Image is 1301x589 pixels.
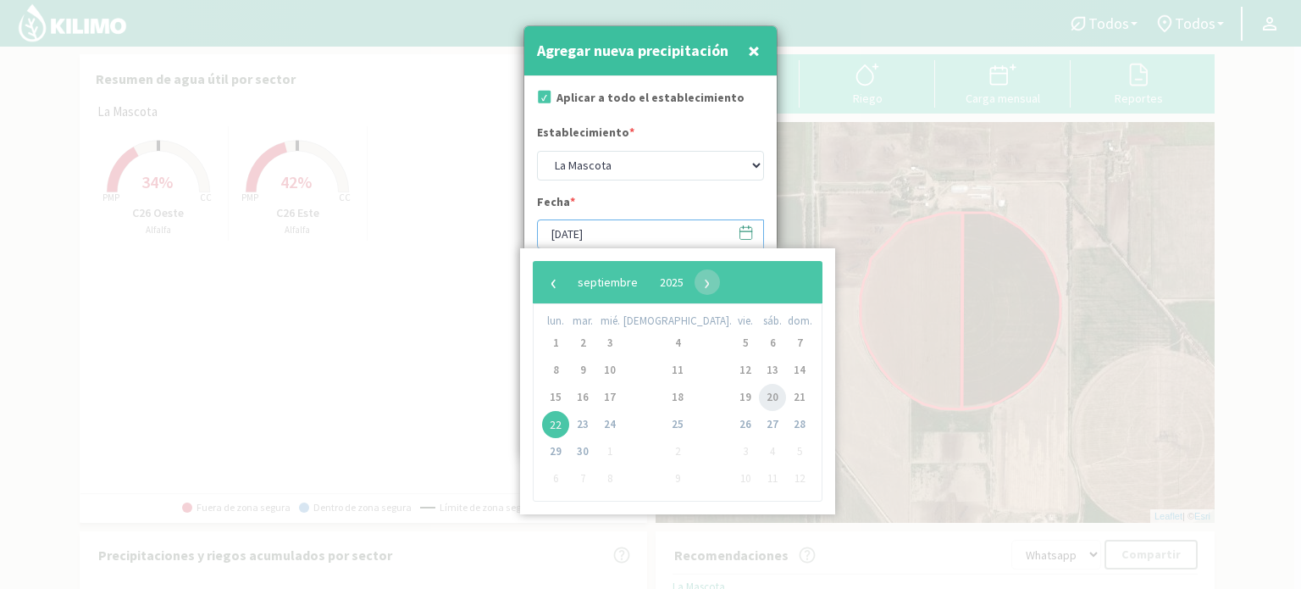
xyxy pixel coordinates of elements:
span: 8 [596,465,623,492]
span: 16 [569,384,596,411]
span: 2 [569,330,596,357]
span: 14 [786,357,813,384]
label: Establecimiento [537,124,634,146]
span: › [695,269,720,295]
span: 1 [596,438,623,465]
span: 15 [542,384,569,411]
span: 29 [542,438,569,465]
span: 25 [664,411,691,438]
span: 19 [732,384,759,411]
span: 22 [542,411,569,438]
span: septiembre [578,275,638,290]
th: weekday [786,313,813,330]
span: 7 [786,330,813,357]
span: 28 [786,411,813,438]
span: 9 [664,465,691,492]
span: 9 [569,357,596,384]
label: Aplicar a todo el establecimiento [556,89,745,107]
th: weekday [542,313,569,330]
button: septiembre [567,269,649,295]
span: 7 [569,465,596,492]
bs-datepicker-navigation-view: ​ ​ ​ [541,270,720,286]
button: 2025 [649,269,695,295]
span: 5 [732,330,759,357]
span: 18 [664,384,691,411]
span: 5 [786,438,813,465]
span: 4 [664,330,691,357]
span: 4 [759,438,786,465]
span: 2025 [660,275,684,290]
span: 30 [569,438,596,465]
span: 12 [786,465,813,492]
span: 10 [596,357,623,384]
label: Fecha [537,193,575,215]
th: weekday [759,313,786,330]
th: weekday [596,313,623,330]
span: 3 [732,438,759,465]
span: 11 [664,357,691,384]
span: 12 [732,357,759,384]
span: 23 [569,411,596,438]
span: 10 [732,465,759,492]
span: 26 [732,411,759,438]
th: weekday [732,313,759,330]
th: weekday [569,313,596,330]
span: 11 [759,465,786,492]
button: Close [744,34,764,68]
span: 24 [596,411,623,438]
span: 20 [759,384,786,411]
span: 1 [542,330,569,357]
span: 2 [664,438,691,465]
span: 6 [542,465,569,492]
bs-datepicker-container: calendar [520,248,835,514]
span: 13 [759,357,786,384]
span: 27 [759,411,786,438]
span: 8 [542,357,569,384]
span: 3 [596,330,623,357]
span: 6 [759,330,786,357]
span: 21 [786,384,813,411]
span: 17 [596,384,623,411]
h4: Agregar nueva precipitación [537,39,728,63]
span: × [748,36,760,64]
th: weekday [623,313,732,330]
button: ‹ [541,269,567,295]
